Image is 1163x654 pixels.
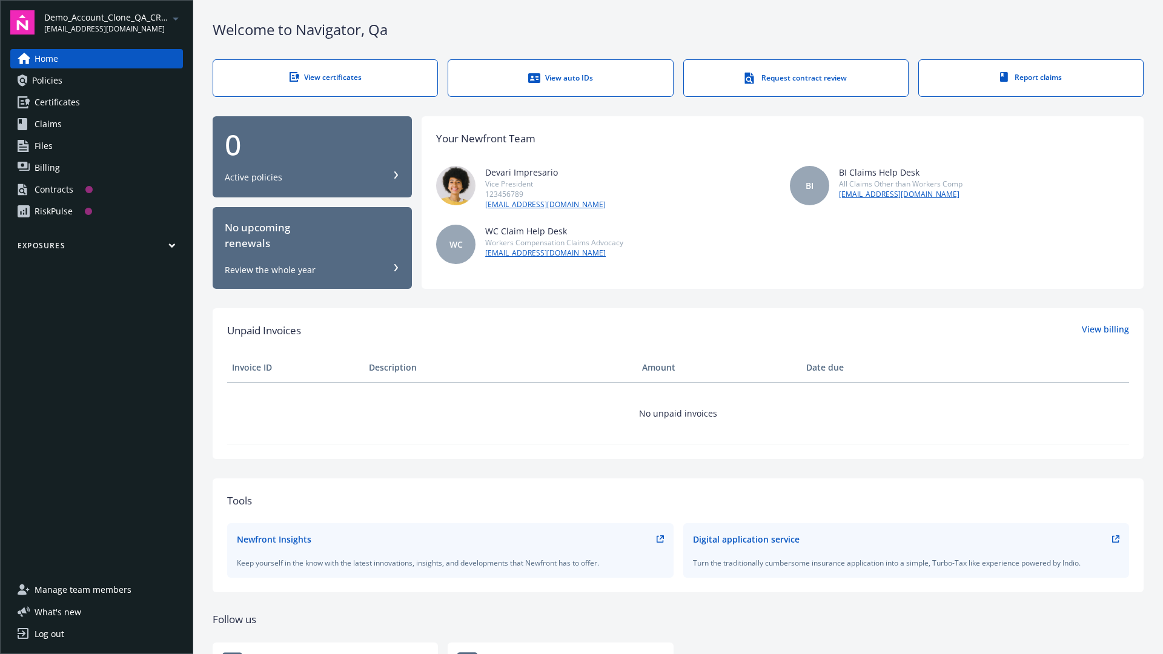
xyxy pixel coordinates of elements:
[364,353,637,382] th: Description
[485,166,606,179] div: Devari Impresario
[839,179,963,189] div: All Claims Other than Workers Comp
[44,10,183,35] button: Demo_Account_Clone_QA_CR_Tests_Prospect[EMAIL_ADDRESS][DOMAIN_NAME]arrowDropDown
[485,237,623,248] div: Workers Compensation Claims Advocacy
[10,136,183,156] a: Files
[237,72,413,82] div: View certificates
[472,72,648,84] div: View auto IDs
[806,179,813,192] span: BI
[225,130,400,159] div: 0
[44,24,168,35] span: [EMAIL_ADDRESS][DOMAIN_NAME]
[436,131,535,147] div: Your Newfront Team
[35,624,64,644] div: Log out
[213,612,1144,627] div: Follow us
[237,533,311,546] div: Newfront Insights
[449,238,463,251] span: WC
[237,558,664,568] div: Keep yourself in the know with the latest innovations, insights, and developments that Newfront h...
[436,166,475,205] img: photo
[35,136,53,156] span: Files
[227,353,364,382] th: Invoice ID
[10,10,35,35] img: navigator-logo.svg
[213,207,412,289] button: No upcomingrenewalsReview the whole year
[35,158,60,177] span: Billing
[35,606,81,618] span: What ' s new
[227,323,301,339] span: Unpaid Invoices
[10,180,183,199] a: Contracts
[32,71,62,90] span: Policies
[225,264,316,276] div: Review the whole year
[10,158,183,177] a: Billing
[801,353,938,382] th: Date due
[225,171,282,183] div: Active policies
[10,240,183,256] button: Exposures
[485,248,623,259] a: [EMAIL_ADDRESS][DOMAIN_NAME]
[213,59,438,97] a: View certificates
[10,580,183,599] a: Manage team members
[225,220,400,252] div: No upcoming renewals
[168,11,183,25] a: arrowDropDown
[10,49,183,68] a: Home
[35,49,58,68] span: Home
[485,225,623,237] div: WC Claim Help Desk
[693,533,800,546] div: Digital application service
[35,93,80,112] span: Certificates
[35,180,73,199] div: Contracts
[35,580,131,599] span: Manage team members
[683,59,909,97] a: Request contract review
[1082,323,1129,339] a: View billing
[637,353,801,382] th: Amount
[213,116,412,198] button: 0Active policies
[10,606,101,618] button: What's new
[35,114,62,134] span: Claims
[485,189,606,199] div: 123456789
[35,202,73,221] div: RiskPulse
[10,202,183,221] a: RiskPulse
[839,189,963,200] a: [EMAIL_ADDRESS][DOMAIN_NAME]
[693,558,1120,568] div: Turn the traditionally cumbersome insurance application into a simple, Turbo-Tax like experience ...
[10,93,183,112] a: Certificates
[485,199,606,210] a: [EMAIL_ADDRESS][DOMAIN_NAME]
[485,179,606,189] div: Vice President
[918,59,1144,97] a: Report claims
[448,59,673,97] a: View auto IDs
[10,71,183,90] a: Policies
[10,114,183,134] a: Claims
[839,166,963,179] div: BI Claims Help Desk
[227,493,1129,509] div: Tools
[708,72,884,84] div: Request contract review
[44,11,168,24] span: Demo_Account_Clone_QA_CR_Tests_Prospect
[227,382,1129,444] td: No unpaid invoices
[943,72,1119,82] div: Report claims
[213,19,1144,40] div: Welcome to Navigator , Qa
